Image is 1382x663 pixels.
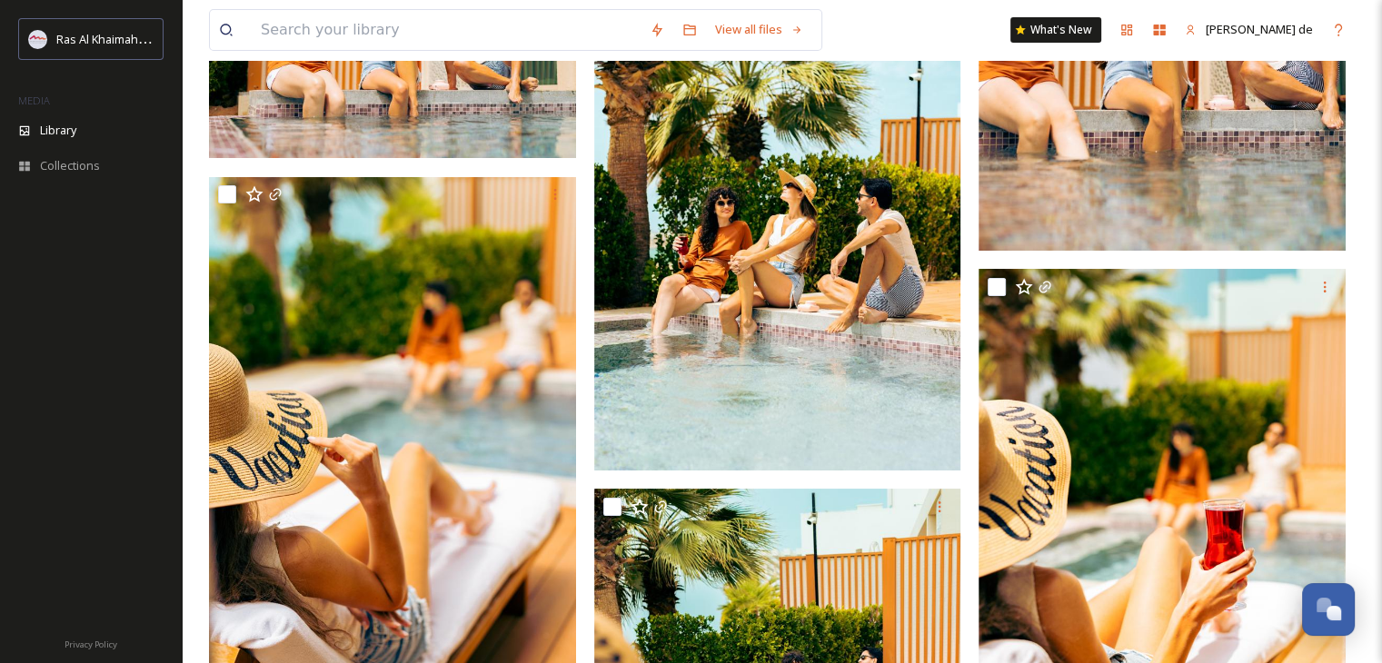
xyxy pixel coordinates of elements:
span: Privacy Policy [65,638,117,650]
span: Library [40,122,76,139]
a: Privacy Policy [65,632,117,654]
a: View all files [706,12,812,47]
span: Collections [40,157,100,174]
img: Logo_RAKTDA_RGB-01.png [29,30,47,48]
a: [PERSON_NAME] de [1176,12,1322,47]
span: [PERSON_NAME] de [1206,21,1313,37]
button: Open Chat [1302,583,1355,636]
a: What's New [1010,17,1101,43]
span: MEDIA [18,94,50,107]
input: Search your library [252,10,641,50]
span: Ras Al Khaimah Tourism Development Authority [56,30,313,47]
